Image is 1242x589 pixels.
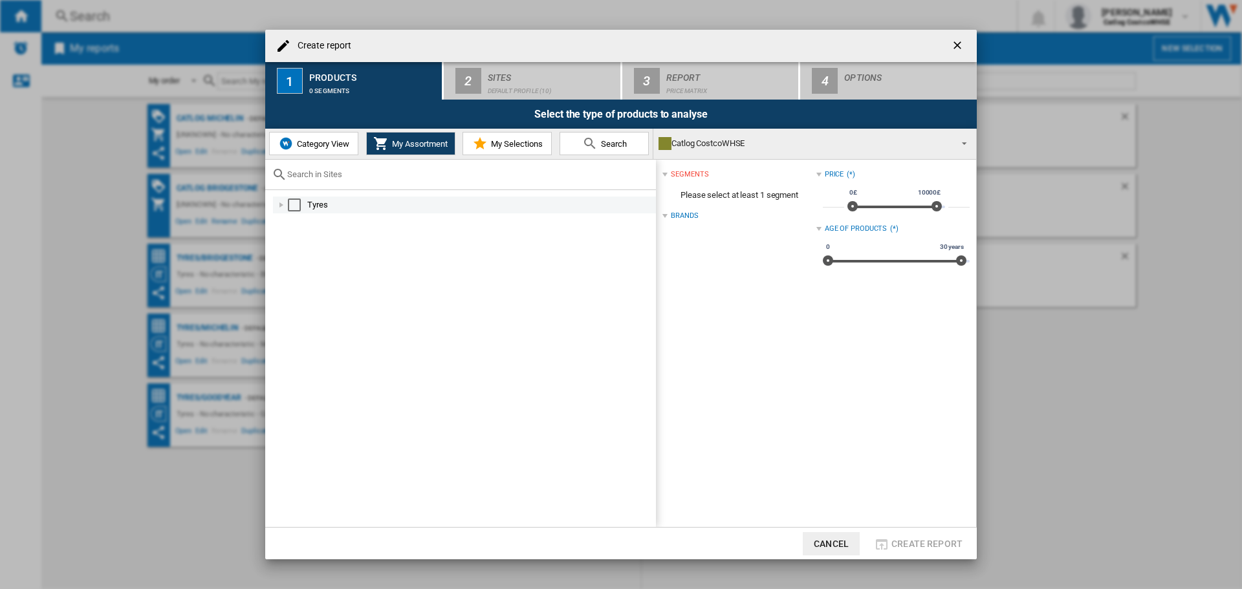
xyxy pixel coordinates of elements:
[455,68,481,94] div: 2
[269,132,358,155] button: Category View
[560,132,649,155] button: Search
[666,81,794,94] div: Price Matrix
[800,62,977,100] button: 4 Options
[307,198,654,211] div: Tyres
[488,81,615,94] div: Default profile (10)
[671,169,708,180] div: segments
[812,68,838,94] div: 4
[622,62,800,100] button: 3 Report Price Matrix
[824,242,832,252] span: 0
[825,169,844,180] div: Price
[803,532,860,555] button: Cancel
[488,139,543,149] span: My Selections
[938,242,966,252] span: 30 years
[847,187,859,198] span: 0£
[278,136,294,151] img: wiser-icon-blue.png
[891,539,963,549] span: Create report
[951,39,966,54] ng-md-icon: getI18NText('BUTTONS.CLOSE_DIALOG')
[287,169,649,179] input: Search in Sites
[366,132,455,155] button: My Assortment
[309,67,437,81] div: Products
[844,67,972,81] div: Options
[634,68,660,94] div: 3
[463,132,552,155] button: My Selections
[389,139,448,149] span: My Assortment
[444,62,622,100] button: 2 Sites Default profile (10)
[946,33,972,59] button: getI18NText('BUTTONS.CLOSE_DIALOG')
[659,134,950,153] div: Catlog CostcoWHSE
[598,139,627,149] span: Search
[825,224,888,234] div: Age of products
[662,183,816,208] span: Please select at least 1 segment
[671,211,698,221] div: Brands
[291,39,351,52] h4: Create report
[309,81,437,94] div: 0 segments
[666,67,794,81] div: Report
[870,532,966,555] button: Create report
[288,198,307,211] md-checkbox: Select
[488,67,615,81] div: Sites
[916,187,942,198] span: 10000£
[265,62,443,100] button: 1 Products 0 segments
[265,100,977,129] div: Select the type of products to analyse
[294,139,349,149] span: Category View
[277,68,303,94] div: 1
